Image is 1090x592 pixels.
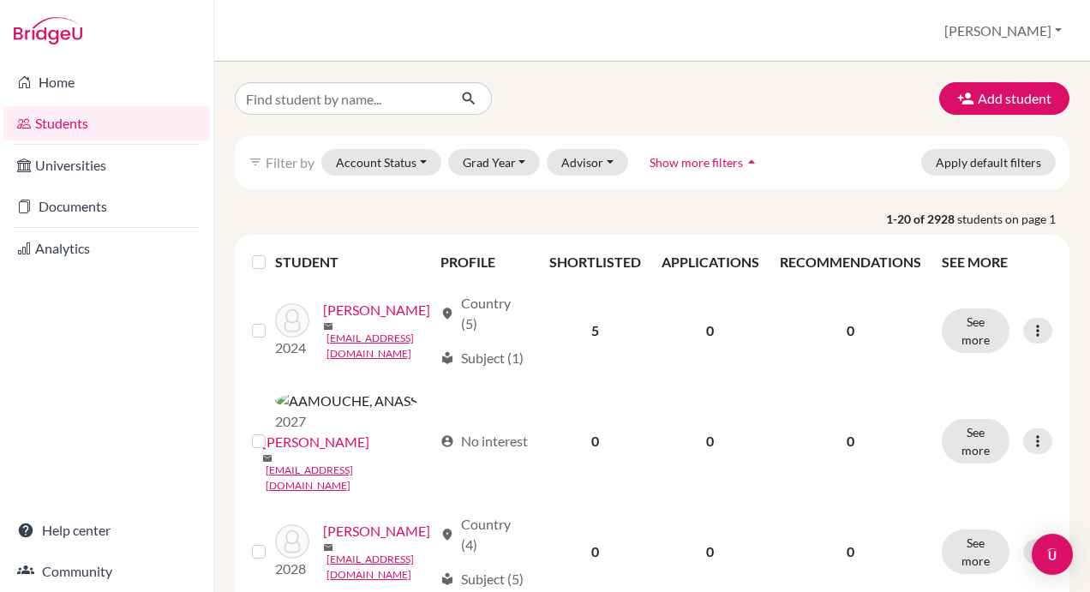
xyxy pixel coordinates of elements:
[3,65,210,99] a: Home
[262,432,369,452] a: [PERSON_NAME]
[743,153,760,170] i: arrow_drop_up
[440,293,529,334] div: Country (5)
[14,17,82,45] img: Bridge-U
[266,463,433,493] a: [EMAIL_ADDRESS][DOMAIN_NAME]
[323,521,430,541] a: [PERSON_NAME]
[323,321,333,332] span: mail
[440,434,454,448] span: account_circle
[942,419,1009,463] button: See more
[249,155,262,169] i: filter_list
[440,528,454,541] span: location_on
[275,524,309,559] img: Abbas, Lamar
[547,149,628,176] button: Advisor
[539,283,651,379] td: 5
[275,559,309,579] p: 2028
[235,82,447,115] input: Find student by name...
[931,242,1063,283] th: SEE MORE
[780,541,921,562] p: 0
[939,82,1069,115] button: Add student
[275,303,309,338] img: Aamouche, Yasmine
[942,529,1009,574] button: See more
[440,569,524,589] div: Subject (5)
[539,379,651,504] td: 0
[635,149,775,176] button: Show more filtersarrow_drop_up
[3,554,210,589] a: Community
[326,552,433,583] a: [EMAIL_ADDRESS][DOMAIN_NAME]
[942,308,1009,353] button: See more
[651,379,770,504] td: 0
[323,542,333,553] span: mail
[275,411,417,432] p: 2027
[886,210,957,228] strong: 1-20 of 2928
[651,242,770,283] th: APPLICATIONS
[651,283,770,379] td: 0
[321,149,441,176] button: Account Status
[921,149,1056,176] button: Apply default filters
[440,351,454,365] span: local_library
[3,106,210,141] a: Students
[770,242,931,283] th: RECOMMENDATIONS
[275,391,417,411] img: AAMOUCHE, ANASS
[3,513,210,547] a: Help center
[262,453,272,463] span: mail
[3,148,210,182] a: Universities
[440,307,454,320] span: location_on
[323,300,430,320] a: [PERSON_NAME]
[650,155,743,170] span: Show more filters
[275,338,309,358] p: 2024
[430,242,539,283] th: PROFILE
[937,15,1069,47] button: [PERSON_NAME]
[3,231,210,266] a: Analytics
[780,431,921,451] p: 0
[440,348,524,368] div: Subject (1)
[539,242,651,283] th: SHORTLISTED
[1032,534,1073,575] div: Open Intercom Messenger
[780,320,921,341] p: 0
[440,514,529,555] div: Country (4)
[448,149,541,176] button: Grad Year
[3,189,210,224] a: Documents
[440,572,454,586] span: local_library
[326,331,433,362] a: [EMAIL_ADDRESS][DOMAIN_NAME]
[266,154,314,170] span: Filter by
[275,242,430,283] th: STUDENT
[440,431,528,451] div: No interest
[957,210,1069,228] span: students on page 1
